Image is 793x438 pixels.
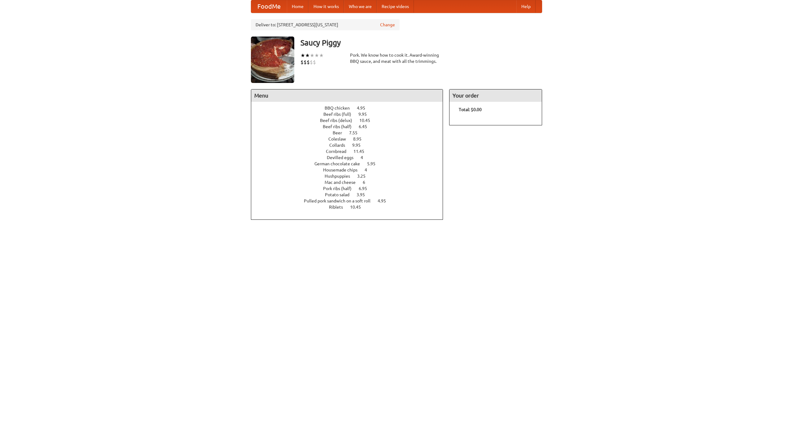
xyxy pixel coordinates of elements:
span: 4 [361,155,369,160]
span: Beef ribs (delux) [320,118,358,123]
a: How it works [309,0,344,13]
a: Housemade chips 4 [323,167,379,172]
a: Devilled eggs 4 [327,155,375,160]
span: 6 [363,180,371,185]
span: Mac and cheese [325,180,362,185]
span: 8.95 [353,137,368,141]
a: Riblets 10.45 [329,205,372,210]
a: Hushpuppies 3.25 [325,174,377,179]
li: $ [307,59,310,66]
a: Collards 9.95 [329,143,372,148]
span: 3.95 [357,192,371,197]
li: ★ [300,52,305,59]
a: BBQ chicken 4.95 [325,106,377,111]
div: Pork. We know how to cook it. Award-winning BBQ sauce, and meat with all the trimmings. [350,52,443,64]
li: $ [300,59,304,66]
span: 5.95 [367,161,382,166]
a: German chocolate cake 5.95 [314,161,387,166]
li: ★ [319,52,324,59]
span: 11.45 [353,149,370,154]
span: Potato salad [325,192,356,197]
a: Beef ribs (delux) 10.45 [320,118,382,123]
span: Pulled pork sandwich on a soft roll [304,198,377,203]
li: $ [304,59,307,66]
div: Deliver to: [STREET_ADDRESS][US_STATE] [251,19,400,30]
a: Change [380,22,395,28]
span: Hushpuppies [325,174,356,179]
li: ★ [305,52,310,59]
span: 3.25 [357,174,372,179]
span: 4.95 [357,106,371,111]
span: 6.95 [359,186,373,191]
span: Housemade chips [323,167,364,172]
a: Beef ribs (full) 9.95 [323,112,378,117]
a: Beef ribs (half) 6.45 [323,124,379,129]
a: Mac and cheese 6 [325,180,377,185]
span: Pork ribs (half) [323,186,358,191]
a: Coleslaw 8.95 [328,137,373,141]
span: Collards [329,143,351,148]
a: Pork ribs (half) 6.95 [323,186,379,191]
li: $ [310,59,313,66]
span: 9.95 [358,112,373,117]
b: Total: $0.00 [459,107,482,112]
span: 7.55 [349,130,364,135]
a: Home [287,0,309,13]
span: 10.45 [359,118,376,123]
h4: Your order [449,89,542,102]
span: 10.45 [350,205,367,210]
a: Who we are [344,0,377,13]
span: 4.95 [378,198,392,203]
span: 9.95 [352,143,367,148]
span: Cornbread [326,149,353,154]
span: Beer [333,130,348,135]
span: 4 [365,167,373,172]
span: BBQ chicken [325,106,356,111]
span: Coleslaw [328,137,352,141]
a: Cornbread 11.45 [326,149,376,154]
a: Potato salad 3.95 [325,192,376,197]
li: $ [313,59,316,66]
span: Beef ribs (full) [323,112,357,117]
h3: Saucy Piggy [300,37,542,49]
a: Help [516,0,536,13]
a: Beer 7.55 [333,130,369,135]
img: angular.jpg [251,37,294,83]
li: ★ [310,52,314,59]
span: Devilled eggs [327,155,360,160]
a: Pulled pork sandwich on a soft roll 4.95 [304,198,397,203]
span: Beef ribs (half) [323,124,358,129]
a: FoodMe [251,0,287,13]
span: German chocolate cake [314,161,366,166]
span: Riblets [329,205,349,210]
span: 6.45 [359,124,373,129]
li: ★ [314,52,319,59]
h4: Menu [251,89,443,102]
a: Recipe videos [377,0,414,13]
